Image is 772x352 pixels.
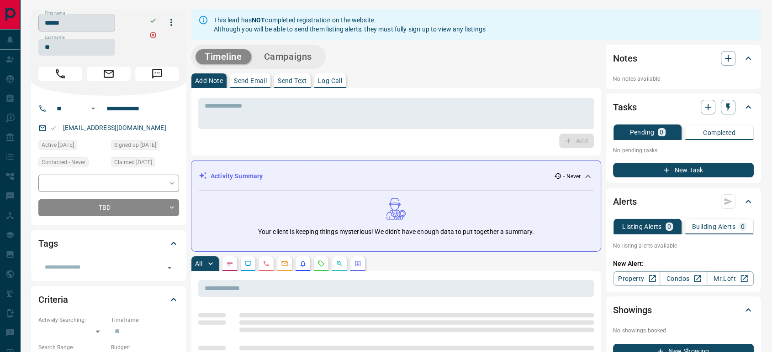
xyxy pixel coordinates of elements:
p: Activity Summary [211,171,263,181]
svg: Lead Browsing Activity [244,260,252,267]
a: Property [613,271,660,286]
div: Alerts [613,191,754,212]
p: 0 [741,223,745,230]
button: Open [88,103,99,114]
div: Notes [613,47,754,69]
button: New Task [613,163,754,177]
svg: Opportunities [336,260,343,267]
a: Mr.Loft [707,271,754,286]
button: Timeline [196,49,251,64]
div: TBD [38,199,179,216]
h2: Tags [38,236,58,251]
p: 0 [660,129,663,135]
div: Criteria [38,289,179,311]
p: Budget: [111,343,179,352]
div: This lead has completed registration on the website. Although you will be able to send them listi... [214,12,486,37]
a: Condos [660,271,707,286]
h2: Criteria [38,292,68,307]
button: Open [163,261,176,274]
p: No pending tasks [613,144,754,157]
p: Add Note [195,78,223,84]
div: Showings [613,299,754,321]
a: [EMAIL_ADDRESS][DOMAIN_NAME] [63,124,166,131]
span: Signed up [DATE] [114,140,156,150]
p: Send Text [278,78,307,84]
div: Tasks [613,96,754,118]
svg: Email Valid [50,125,57,131]
div: Activity Summary- Never [199,168,593,185]
button: Campaigns [255,49,321,64]
label: Last name [45,35,65,41]
svg: Agent Actions [354,260,361,267]
p: Send Email [234,78,267,84]
p: Building Alerts [692,223,735,230]
p: 0 [667,223,671,230]
span: Email [87,67,131,81]
div: Thu May 02 2024 [111,140,179,153]
p: - Never [563,172,581,181]
svg: Emails [281,260,288,267]
span: Call [38,67,82,81]
div: Thu May 02 2024 [111,157,179,170]
svg: Requests [317,260,325,267]
p: New Alert: [613,259,754,269]
label: First name [45,10,65,16]
p: Log Call [318,78,342,84]
h2: Alerts [613,194,637,209]
p: Pending [629,129,654,135]
p: Timeframe: [111,316,179,324]
p: No listing alerts available [613,242,754,250]
svg: Listing Alerts [299,260,307,267]
p: Your client is keeping things mysterious! We didn't have enough data to put together a summary. [258,227,534,237]
p: Listing Alerts [622,223,662,230]
strong: NOT [252,16,265,24]
div: Thu May 02 2024 [38,140,106,153]
h2: Notes [613,51,637,66]
div: Tags [38,233,179,254]
p: Actively Searching: [38,316,106,324]
h2: Showings [613,303,652,317]
svg: Notes [226,260,233,267]
span: Message [135,67,179,81]
p: All [195,260,202,267]
span: Claimed [DATE] [114,158,152,167]
p: No showings booked [613,326,754,335]
p: No notes available [613,75,754,83]
span: Contacted - Never [42,158,85,167]
p: Search Range: [38,343,106,352]
span: Active [DATE] [42,140,74,150]
svg: Calls [263,260,270,267]
p: Completed [703,129,735,136]
h2: Tasks [613,100,636,114]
